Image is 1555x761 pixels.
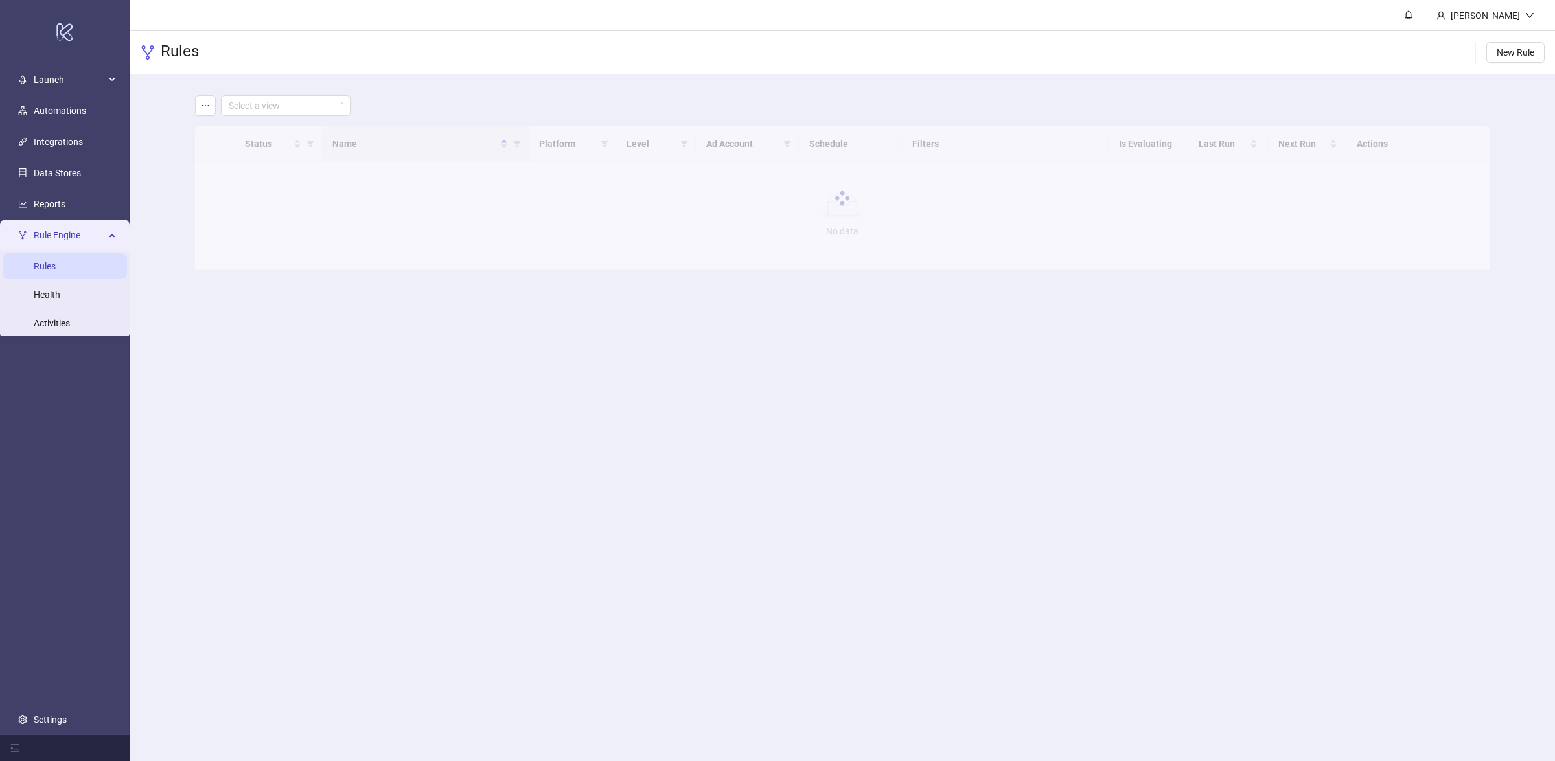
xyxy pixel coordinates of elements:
[1404,10,1413,19] span: bell
[18,231,27,240] span: fork
[34,137,83,147] a: Integrations
[1486,42,1545,63] button: New Rule
[18,75,27,84] span: rocket
[34,106,86,116] a: Automations
[1436,11,1446,20] span: user
[201,101,210,110] span: ellipsis
[140,45,155,60] span: fork
[34,290,60,300] a: Health
[34,168,81,178] a: Data Stores
[334,100,344,110] span: loading
[34,261,56,271] a: Rules
[1525,11,1534,20] span: down
[34,67,105,93] span: Launch
[161,41,199,63] h3: Rules
[34,199,65,209] a: Reports
[1497,47,1534,58] span: New Rule
[34,318,70,328] a: Activities
[34,222,105,248] span: Rule Engine
[10,744,19,753] span: menu-fold
[34,714,67,725] a: Settings
[1446,8,1525,23] div: [PERSON_NAME]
